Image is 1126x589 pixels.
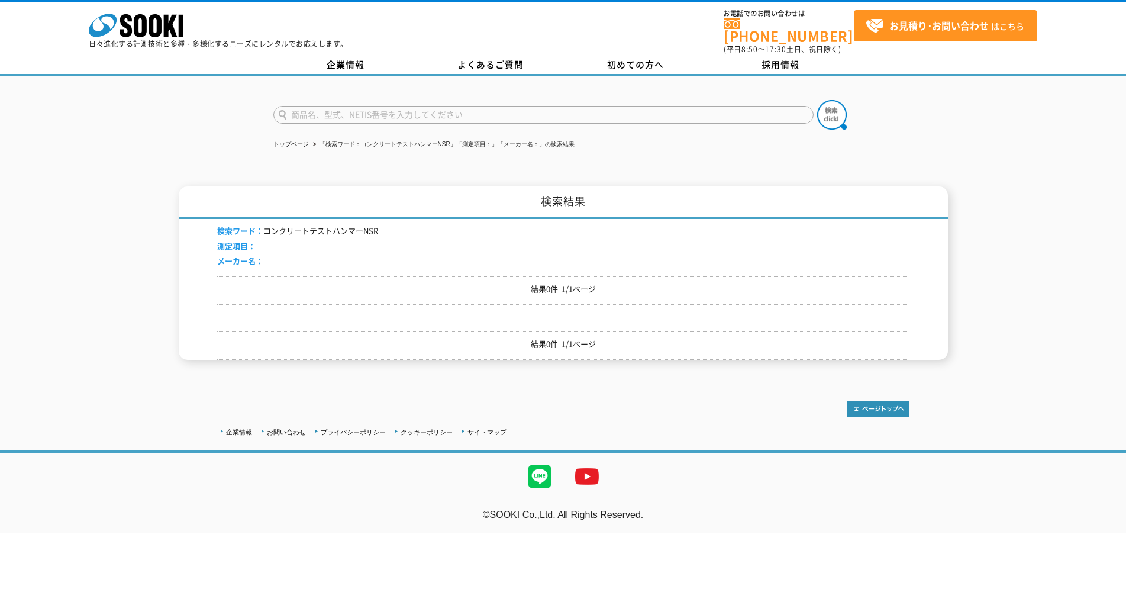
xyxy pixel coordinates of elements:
[418,56,563,74] a: よくあるご質問
[563,453,611,500] img: YouTube
[1080,522,1126,532] a: テストMail
[724,10,854,17] span: お電話でのお問い合わせは
[854,10,1037,41] a: お見積り･お問い合わせはこちら
[226,429,252,436] a: 企業情報
[217,240,256,252] span: 測定項目：
[179,186,948,219] h1: 検索結果
[889,18,989,33] strong: お見積り･お問い合わせ
[217,338,909,350] p: 結果0件 1/1ページ
[273,56,418,74] a: 企業情報
[765,44,786,54] span: 17:30
[724,44,841,54] span: (平日 ～ 土日、祝日除く)
[217,225,263,236] span: 検索ワード：
[741,44,758,54] span: 8:50
[516,453,563,500] img: LINE
[273,106,814,124] input: 商品名、型式、NETIS番号を入力してください
[866,17,1024,35] span: はこちら
[708,56,853,74] a: 採用情報
[724,18,854,43] a: [PHONE_NUMBER]
[89,40,348,47] p: 日々進化する計測技術と多種・多様化するニーズにレンタルでお応えします。
[563,56,708,74] a: 初めての方へ
[607,58,664,71] span: 初めての方へ
[847,401,909,417] img: トップページへ
[321,429,386,436] a: プライバシーポリシー
[217,255,263,266] span: メーカー名：
[401,429,453,436] a: クッキーポリシー
[467,429,506,436] a: サイトマップ
[217,225,378,237] li: コンクリートテストハンマーNSR
[273,141,309,147] a: トップページ
[311,139,575,151] li: 「検索ワード：コンクリートテストハンマーNSR」「測定項目：」「メーカー名：」の検索結果
[817,100,847,130] img: btn_search.png
[217,283,909,295] p: 結果0件 1/1ページ
[267,429,306,436] a: お問い合わせ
